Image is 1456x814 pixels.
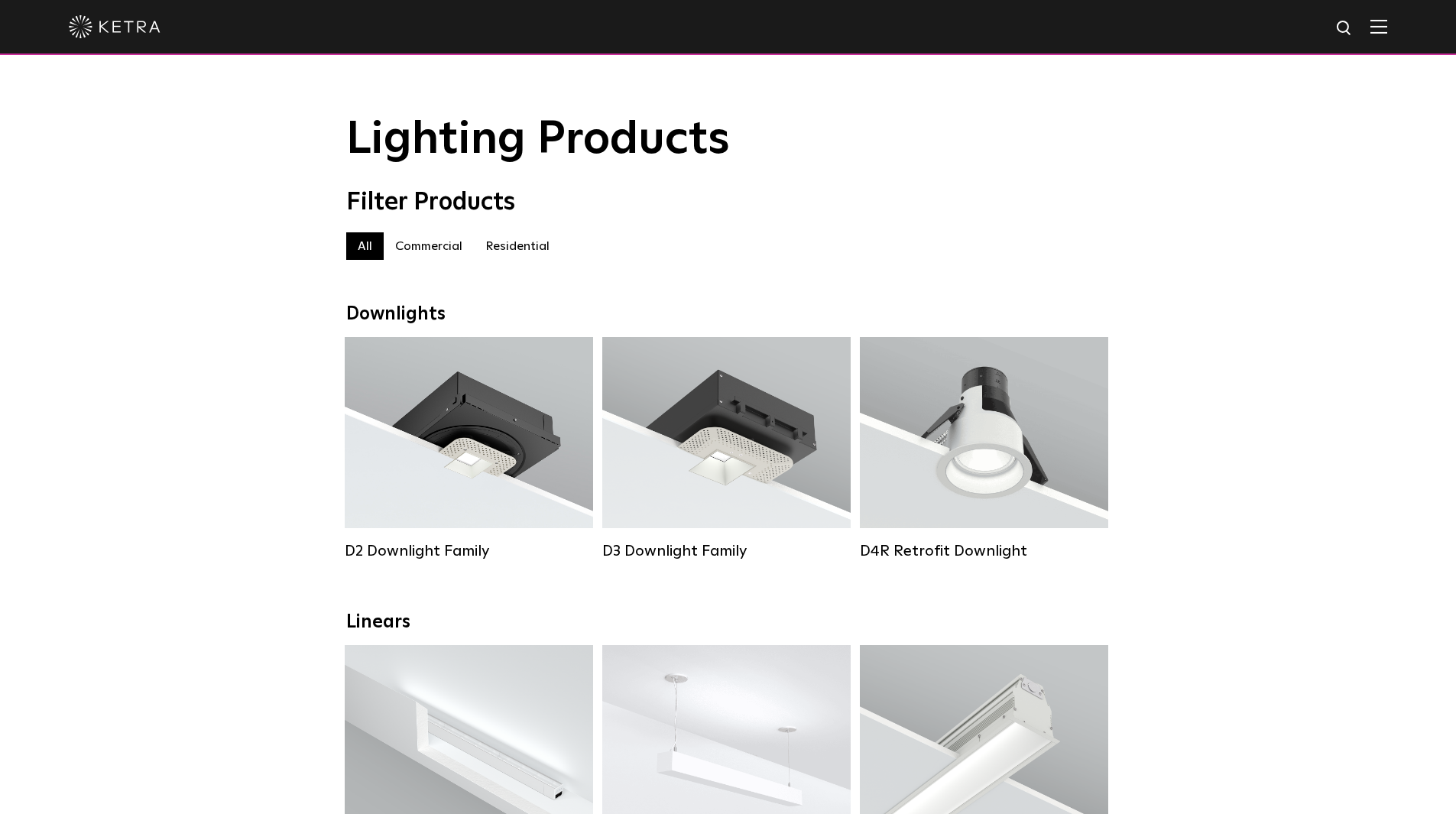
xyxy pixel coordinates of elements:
[860,542,1108,560] div: D4R Retrofit Downlight
[345,542,593,560] div: D2 Downlight Family
[346,188,1111,217] div: Filter Products
[346,232,384,260] label: All
[69,15,161,38] img: ketra-logo-2019-white
[602,542,851,560] div: D3 Downlight Family
[474,232,561,260] label: Residential
[346,303,1111,326] div: Downlights
[1370,19,1387,34] img: Hamburger%20Nav.svg
[346,117,730,163] span: Lighting Products
[384,232,474,260] label: Commercial
[1335,19,1354,38] img: search icon
[345,337,593,560] a: D2 Downlight Family Lumen Output:1200Colors:White / Black / Gloss Black / Silver / Bronze / Silve...
[860,337,1108,560] a: D4R Retrofit Downlight Lumen Output:800Colors:White / BlackBeam Angles:15° / 25° / 40° / 60°Watta...
[602,337,851,560] a: D3 Downlight Family Lumen Output:700 / 900 / 1100Colors:White / Black / Silver / Bronze / Paintab...
[346,611,1111,634] div: Linears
